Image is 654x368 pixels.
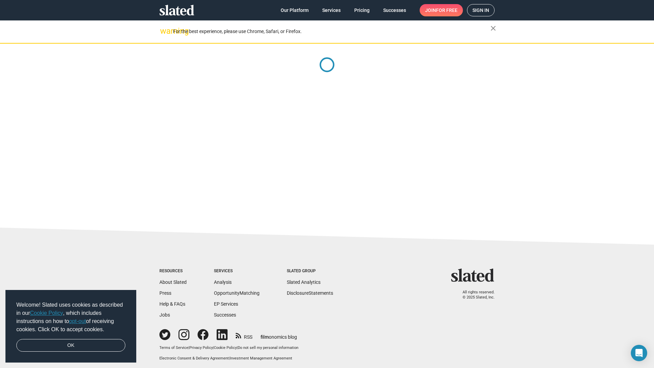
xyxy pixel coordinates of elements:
[455,290,495,300] p: All rights reserved. © 2025 Slated, Inc.
[214,290,260,296] a: OpportunityMatching
[159,312,170,318] a: Jobs
[322,4,341,16] span: Services
[159,290,171,296] a: Press
[5,290,136,363] div: cookieconsent
[631,345,647,361] div: Open Intercom Messenger
[159,279,187,285] a: About Slated
[69,318,86,324] a: opt-out
[378,4,411,16] a: Successes
[287,290,333,296] a: DisclosureStatements
[159,356,229,361] a: Electronic Consent & Delivery Agreement
[229,356,230,361] span: |
[281,4,309,16] span: Our Platform
[236,330,252,340] a: RSS
[159,346,188,350] a: Terms of Service
[214,269,260,274] div: Services
[159,301,185,307] a: Help & FAQs
[230,356,292,361] a: Investment Management Agreement
[436,4,457,16] span: for free
[214,279,232,285] a: Analysis
[317,4,346,16] a: Services
[237,346,238,350] span: |
[287,269,333,274] div: Slated Group
[420,4,463,16] a: Joinfor free
[16,301,125,334] span: Welcome! Slated uses cookies as described in our , which includes instructions on how to of recei...
[261,328,297,340] a: filmonomics blog
[349,4,375,16] a: Pricing
[188,346,189,350] span: |
[189,346,213,350] a: Privacy Policy
[261,334,269,340] span: film
[472,4,489,16] span: Sign in
[467,4,495,16] a: Sign in
[287,279,321,285] a: Slated Analytics
[425,4,457,16] span: Join
[275,4,314,16] a: Our Platform
[354,4,370,16] span: Pricing
[214,346,237,350] a: Cookie Policy
[159,269,187,274] div: Resources
[214,301,238,307] a: EP Services
[173,27,490,36] div: For the best experience, please use Chrome, Safari, or Firefox.
[489,24,497,32] mat-icon: close
[238,346,298,351] button: Do not sell my personal information
[160,27,168,35] mat-icon: warning
[214,312,236,318] a: Successes
[30,310,63,316] a: Cookie Policy
[213,346,214,350] span: |
[383,4,406,16] span: Successes
[16,339,125,352] a: dismiss cookie message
